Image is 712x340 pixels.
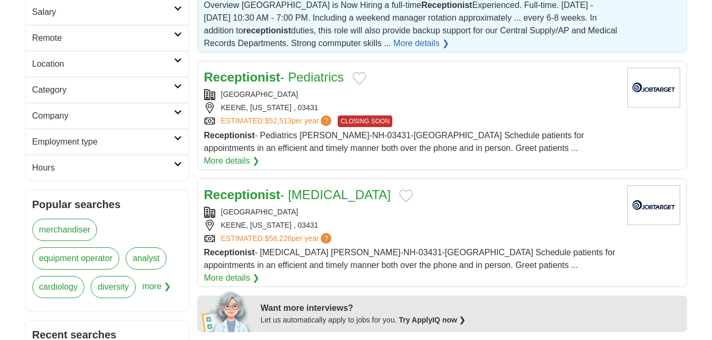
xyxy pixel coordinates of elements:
span: - Pediatrics [PERSON_NAME]-NH-03431-[GEOGRAPHIC_DATA] Schedule patients for appointments in an ef... [204,131,584,153]
span: ? [321,115,331,126]
a: ESTIMATED:$52,513per year? [221,115,334,127]
img: Company logo [627,185,680,225]
h2: Hours [32,162,174,174]
span: CLOSING SOON [338,115,392,127]
h2: Remote [32,32,174,44]
a: More details ❯ [204,155,260,167]
a: Category [26,77,188,103]
strong: Receptionist [204,187,280,202]
h2: Category [32,84,174,96]
h2: Salary [32,6,174,19]
h2: Employment type [32,136,174,148]
h2: Company [32,110,174,122]
a: Remote [26,25,188,51]
span: more ❯ [142,276,171,305]
span: ? [321,233,331,244]
button: Add to favorite jobs [353,72,366,85]
a: cardiology [32,276,85,298]
a: merchandiser [32,219,98,241]
div: [GEOGRAPHIC_DATA] [204,207,619,218]
img: apply-iq-scientist.png [201,290,253,332]
button: Add to favorite jobs [399,190,413,202]
a: Hours [26,155,188,181]
a: analyst [126,247,166,270]
img: Company logo [627,68,680,108]
div: Let us automatically apply to jobs for you. [261,315,681,326]
h2: Popular searches [32,196,182,212]
strong: Receptionist [421,1,472,10]
strong: Receptionist [204,70,280,84]
span: Overview [GEOGRAPHIC_DATA] is Now Hiring a full-time Experienced. Full-time. [DATE] - [DATE] 10:3... [204,1,618,48]
div: KEENE, [US_STATE] , 03431 [204,220,619,231]
a: Employment type [26,129,188,155]
a: Receptionist- Pediatrics [204,70,344,84]
a: ESTIMATED:$58,226per year? [221,233,334,244]
div: Want more interviews? [261,302,681,315]
h2: Location [32,58,174,70]
div: KEENE, [US_STATE] , 03431 [204,102,619,113]
a: Receptionist- [MEDICAL_DATA] [204,187,391,202]
span: $58,226 [265,234,292,243]
a: More details ❯ [393,37,449,50]
a: Company [26,103,188,129]
a: equipment operator [32,247,120,270]
a: More details ❯ [204,272,260,284]
span: - [MEDICAL_DATA] [PERSON_NAME]-NH-03431-[GEOGRAPHIC_DATA] Schedule patients for appointments in a... [204,248,616,270]
div: [GEOGRAPHIC_DATA] [204,89,619,100]
strong: Receptionist [204,131,255,140]
span: $52,513 [265,117,292,125]
a: diversity [91,276,136,298]
a: Try ApplyIQ now ❯ [399,316,465,324]
strong: receptionist [243,26,291,35]
a: Location [26,51,188,77]
strong: Receptionist [204,248,255,257]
